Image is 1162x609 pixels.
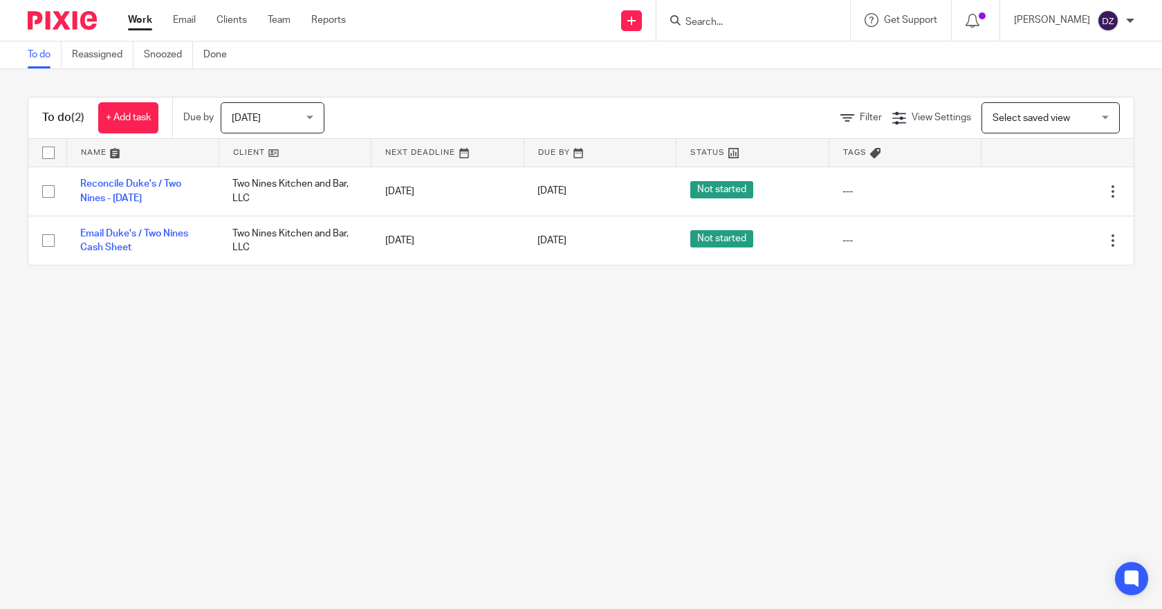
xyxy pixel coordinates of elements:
span: Filter [860,113,882,122]
a: Snoozed [144,41,193,68]
a: To do [28,41,62,68]
a: Reconcile Duke's / Two Nines - [DATE] [80,179,181,203]
a: Team [268,13,290,27]
span: (2) [71,112,84,123]
td: [DATE] [371,216,524,265]
td: Two Nines Kitchen and Bar, LLC [219,216,371,265]
span: Get Support [884,15,937,25]
a: Clients [216,13,247,27]
a: Email Duke's / Two Nines Cash Sheet [80,229,188,252]
a: Reassigned [72,41,133,68]
span: [DATE] [537,236,566,245]
span: Not started [690,181,753,198]
p: [PERSON_NAME] [1014,13,1090,27]
img: svg%3E [1097,10,1119,32]
td: [DATE] [371,167,524,216]
span: Tags [843,149,867,156]
p: Due by [183,111,214,124]
div: --- [842,185,967,198]
span: [DATE] [537,187,566,196]
img: Pixie [28,11,97,30]
span: Select saved view [993,113,1070,123]
span: View Settings [912,113,971,122]
a: Reports [311,13,346,27]
span: Not started [690,230,753,247]
span: [DATE] [232,113,261,123]
td: Two Nines Kitchen and Bar, LLC [219,167,371,216]
a: Work [128,13,152,27]
input: Search [684,17,809,29]
a: Email [173,13,196,27]
a: Done [203,41,237,68]
h1: To do [42,111,84,125]
a: + Add task [98,102,158,133]
div: --- [842,234,967,247]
